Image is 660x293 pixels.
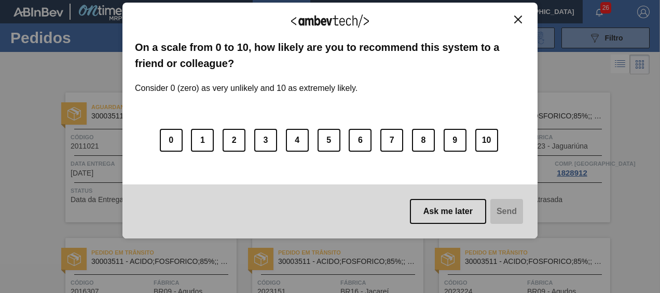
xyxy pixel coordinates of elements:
button: 9 [444,129,466,152]
label: On a scale from 0 to 10, how likely are you to recommend this system to a friend or colleague? [135,39,525,71]
button: 10 [475,129,498,152]
button: 0 [160,129,183,152]
button: 7 [380,129,403,152]
button: 8 [412,129,435,152]
button: Ask me later [410,199,486,224]
button: 5 [318,129,340,152]
button: 3 [254,129,277,152]
label: Consider 0 (zero) as very unlikely and 10 as extremely likely. [135,71,357,93]
button: Close [511,15,525,24]
button: 4 [286,129,309,152]
button: 6 [349,129,372,152]
button: 1 [191,129,214,152]
button: 2 [223,129,245,152]
img: Logo Ambevtech [291,15,369,28]
img: Close [514,16,522,23]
